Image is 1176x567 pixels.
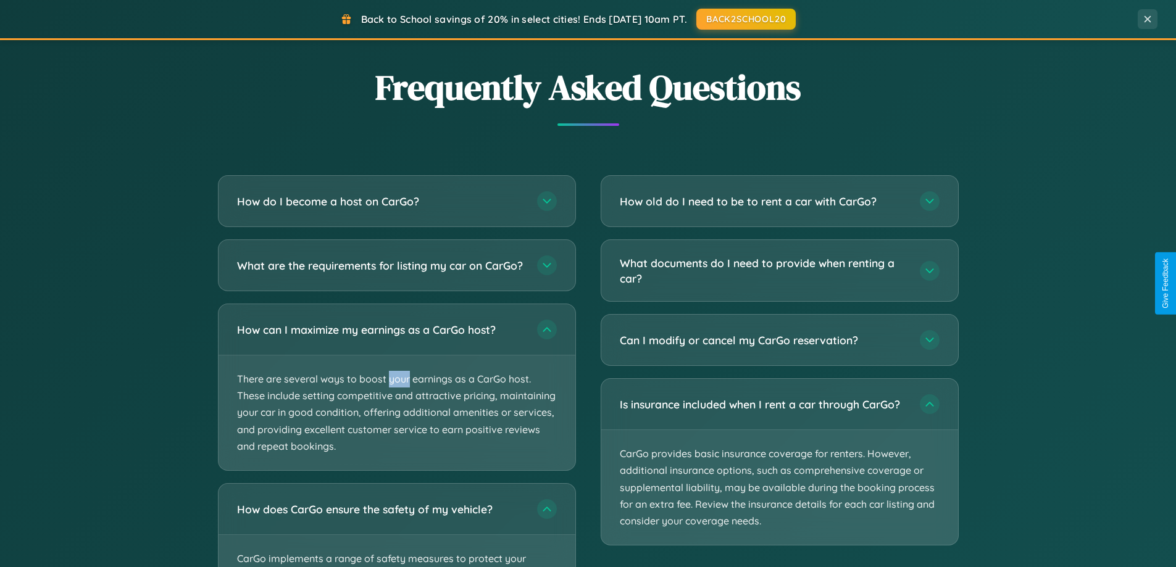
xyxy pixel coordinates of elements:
div: Give Feedback [1161,259,1170,308]
h3: What documents do I need to provide when renting a car? [620,255,907,286]
h3: Can I modify or cancel my CarGo reservation? [620,333,907,348]
p: CarGo provides basic insurance coverage for renters. However, additional insurance options, such ... [601,430,958,545]
h2: Frequently Asked Questions [218,64,959,111]
span: Back to School savings of 20% in select cities! Ends [DATE] 10am PT. [361,13,687,25]
h3: What are the requirements for listing my car on CarGo? [237,258,525,273]
button: BACK2SCHOOL20 [696,9,796,30]
h3: How does CarGo ensure the safety of my vehicle? [237,502,525,517]
p: There are several ways to boost your earnings as a CarGo host. These include setting competitive ... [219,355,575,470]
h3: Is insurance included when I rent a car through CarGo? [620,397,907,412]
h3: How old do I need to be to rent a car with CarGo? [620,194,907,209]
h3: How can I maximize my earnings as a CarGo host? [237,322,525,337]
h3: How do I become a host on CarGo? [237,194,525,209]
